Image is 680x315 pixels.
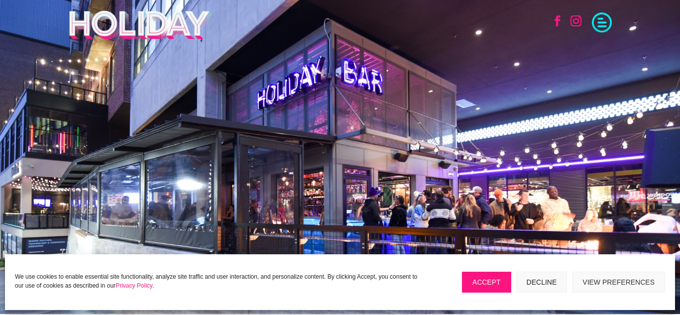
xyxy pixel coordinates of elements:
[15,272,427,290] p: We use cookies to enable essential site functionality, analyze site traffic and user interaction,...
[572,272,665,293] button: View preferences
[547,10,568,32] a: Follow on Facebook
[115,282,152,289] a: Privacy Policy
[565,10,587,32] a: Follow on Instagram
[68,33,213,41] a: Holiday
[68,10,213,40] img: Holiday
[516,272,567,293] button: Decline
[462,272,511,293] button: Accept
